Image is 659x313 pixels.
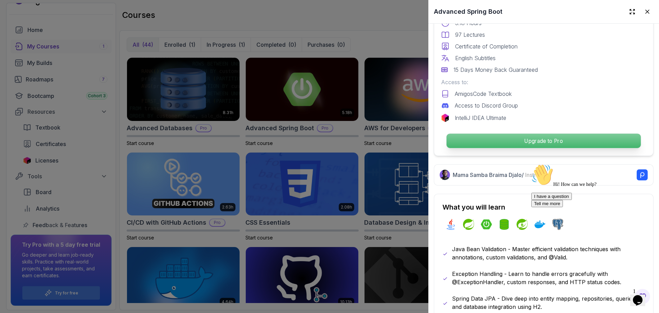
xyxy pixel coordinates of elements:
p: 15 Days Money Back Guaranteed [453,66,538,74]
button: Expand drawer [626,5,638,18]
button: I have a question [3,32,43,39]
img: java logo [445,219,456,230]
p: Exception Handling - Learn to handle errors gracefully with @ExceptionHandler, custom responses, ... [452,270,645,286]
p: AmigosCode Textbook [455,90,512,98]
p: Java Bean Validation - Master efficient validation techniques with annotations, custom validation... [452,245,645,261]
p: English Subtitles [455,54,496,62]
iframe: chat widget [630,286,652,306]
img: Nelson Djalo [440,170,450,180]
h2: Advanced Spring Boot [434,7,502,16]
h2: What you will learn [442,202,645,212]
img: jetbrains logo [441,114,449,122]
p: Spring Data JPA - Dive deep into entity mapping, repositories, queries, and database integration ... [452,294,645,311]
img: spring-security logo [517,219,528,230]
p: 97 Lectures [455,31,485,39]
p: Upgrade to Pro [447,134,641,148]
img: :wave: [3,3,25,25]
p: Mama Samba Braima Djalo / [453,171,550,179]
p: IntelliJ IDEA Ultimate [455,114,506,122]
iframe: chat widget [529,161,652,282]
button: Upgrade to Pro [446,133,641,148]
p: Certificate of Completion [455,42,518,51]
img: spring-data-jpa logo [499,219,510,230]
img: spring logo [463,219,474,230]
p: Access to: [441,78,646,86]
p: Access to Discord Group [455,101,518,110]
img: spring-boot logo [481,219,492,230]
span: Hi! How can we help? [3,21,68,26]
div: 👋Hi! How can we help?I have a questionTell me more [3,3,126,46]
button: Tell me more [3,39,34,46]
span: Instructor [525,171,550,178]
